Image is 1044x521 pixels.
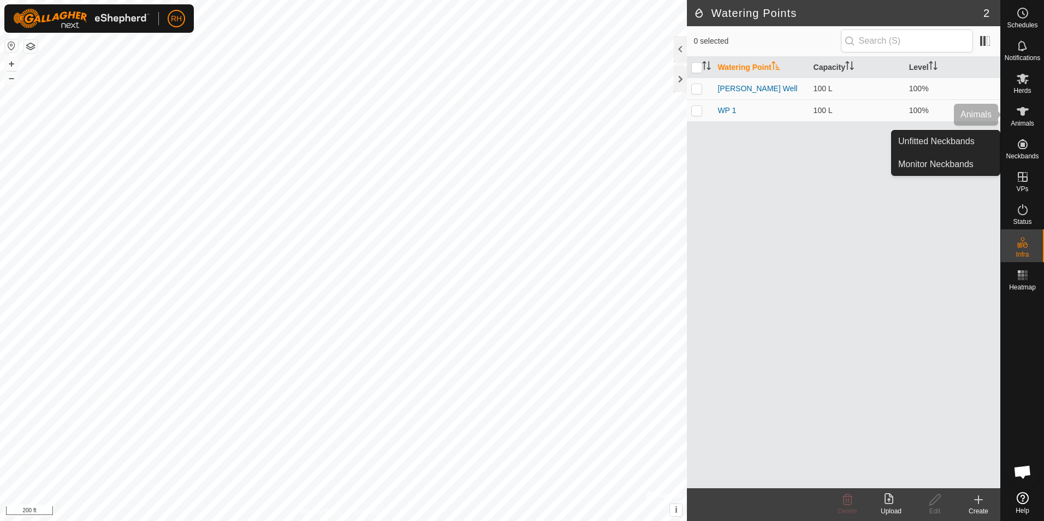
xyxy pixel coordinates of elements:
[909,105,996,116] div: 100%
[693,7,983,20] h2: Watering Points
[809,57,905,78] th: Capacity
[1013,218,1031,225] span: Status
[1016,507,1029,514] span: Help
[717,106,736,115] a: WP 1
[5,72,18,85] button: –
[5,39,18,52] button: Reset Map
[809,99,905,121] td: 100 L
[1006,455,1039,488] div: Open chat
[929,63,938,72] p-sorticon: Activate to sort
[983,5,989,21] span: 2
[957,506,1000,516] div: Create
[772,63,780,72] p-sorticon: Activate to sort
[898,135,975,148] span: Unfitted Neckbands
[702,63,711,72] p-sorticon: Activate to sort
[354,507,387,517] a: Contact Us
[1005,55,1040,61] span: Notifications
[713,57,809,78] th: Watering Point
[1007,22,1037,28] span: Schedules
[1016,251,1029,258] span: Infra
[909,83,996,94] div: 100%
[838,507,857,515] span: Delete
[892,131,1000,152] a: Unfitted Neckbands
[670,504,682,516] button: i
[1006,153,1039,159] span: Neckbands
[300,507,341,517] a: Privacy Policy
[905,57,1000,78] th: Level
[13,9,150,28] img: Gallagher Logo
[24,40,37,53] button: Map Layers
[717,84,797,93] a: [PERSON_NAME] Well
[913,506,957,516] div: Edit
[1009,284,1036,291] span: Heatmap
[898,158,974,171] span: Monitor Neckbands
[841,29,973,52] input: Search (S)
[171,13,182,25] span: RH
[1013,87,1031,94] span: Herds
[869,506,913,516] div: Upload
[675,505,677,514] span: i
[1011,120,1034,127] span: Animals
[1016,186,1028,192] span: VPs
[845,63,854,72] p-sorticon: Activate to sort
[5,57,18,70] button: +
[1001,488,1044,518] a: Help
[892,153,1000,175] a: Monitor Neckbands
[809,78,905,99] td: 100 L
[693,35,840,47] span: 0 selected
